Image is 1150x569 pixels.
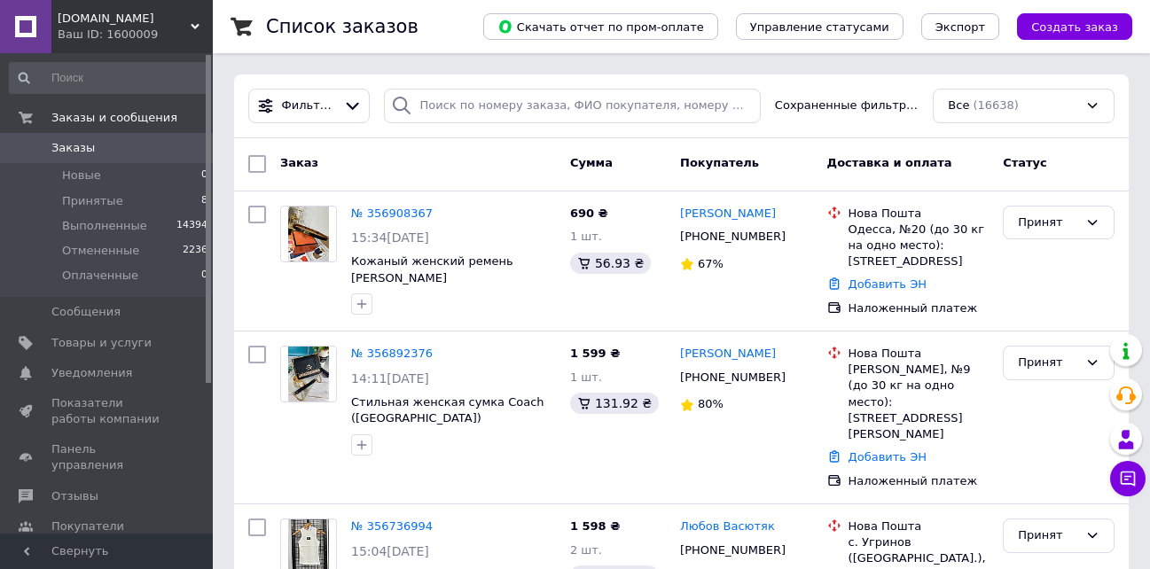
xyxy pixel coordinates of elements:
span: 14394 [176,218,207,234]
div: Наложенный платеж [849,473,990,489]
span: [PHONE_NUMBER] [680,230,786,243]
div: 56.93 ₴ [570,253,651,274]
span: 0 [201,268,207,284]
div: 131.92 ₴ [570,393,659,414]
span: Принятые [62,193,123,209]
span: Отзывы [51,488,98,504]
span: Сообщения [51,304,121,320]
span: Новые [62,168,101,183]
div: Ваш ID: 1600009 [58,27,213,43]
span: [PHONE_NUMBER] [680,370,786,384]
div: Принят [1018,354,1078,372]
span: Статус [1003,156,1047,169]
span: 80% [698,397,724,410]
span: Сохраненные фильтры: [775,97,919,114]
button: Чат с покупателем [1110,461,1146,496]
a: Фото товару [280,346,337,402]
span: Все [948,97,969,114]
div: Принят [1018,214,1078,232]
span: 1 599 ₴ [570,347,620,360]
input: Поиск по номеру заказа, ФИО покупателя, номеру телефона, Email, номеру накладной [384,89,761,123]
input: Поиск [9,62,209,94]
a: [PERSON_NAME] [680,206,776,222]
span: (16638) [973,98,1019,112]
span: Товары и услуги [51,335,152,351]
span: Заказ [280,156,318,169]
a: Любов Васютяк [680,518,775,535]
a: Фото товару [280,206,337,262]
span: Оплаченные [62,268,138,284]
a: Добавить ЭН [849,277,927,291]
span: Панель управления [51,441,164,473]
span: Отмененные [62,243,139,259]
span: [PHONE_NUMBER] [680,543,786,557]
a: № 356892376 [351,347,433,360]
span: Управление статусами [750,20,889,34]
span: 1 598 ₴ [570,519,620,533]
span: 690 ₴ [570,207,608,220]
span: Доставка и оплата [827,156,952,169]
button: Экспорт [921,13,999,40]
span: 15:34[DATE] [351,230,429,245]
span: 14:11[DATE] [351,371,429,386]
span: Скачать отчет по пром-оплате [497,19,704,35]
span: Выполненные [62,218,147,234]
button: Создать заказ [1017,13,1132,40]
div: Нова Пошта [849,206,990,222]
span: Уведомления [51,365,132,381]
a: Кожаный женский ремень [PERSON_NAME] [351,254,513,284]
span: 1 шт. [570,230,602,243]
span: 67% [698,257,724,270]
div: [PERSON_NAME], №9 (до 30 кг на одно место): [STREET_ADDRESS][PERSON_NAME] [849,362,990,442]
div: Одесса, №20 (до 30 кг на одно место): [STREET_ADDRESS] [849,222,990,270]
span: Melana.com.ua [58,11,191,27]
span: Покупатели [51,518,124,534]
span: 1 шт. [570,370,602,384]
button: Скачать отчет по пром-оплате [483,13,718,40]
span: 2 шт. [570,543,602,557]
span: Фильтры [282,97,336,114]
div: Нова Пошта [849,346,990,362]
span: Экспорт [935,20,985,34]
button: Управление статусами [736,13,904,40]
span: Показатели работы компании [51,395,164,427]
div: Наложенный платеж [849,300,990,316]
span: 8 [201,193,207,209]
span: Создать заказ [1031,20,1118,34]
span: Заказы и сообщения [51,110,177,126]
span: Заказы [51,140,95,156]
img: Фото товару [288,347,330,401]
span: 0 [201,168,207,183]
a: [PERSON_NAME] [680,346,776,362]
a: Создать заказ [999,19,1132,33]
span: 2236 [183,243,207,259]
span: Покупатель [680,156,759,169]
a: № 356736994 [351,519,433,533]
div: Принят [1018,526,1078,545]
a: № 356908367 [351,207,433,220]
a: Добавить ЭН [849,450,927,464]
img: Фото товару [288,207,330,261]
div: Нова Пошта [849,518,990,534]
a: Стильная женская сумка Coach ([GEOGRAPHIC_DATA]) [GEOGRAPHIC_DATA] [351,395,544,441]
h1: Список заказов [266,16,419,37]
span: 15:04[DATE] [351,544,429,558]
span: Сумма [570,156,613,169]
